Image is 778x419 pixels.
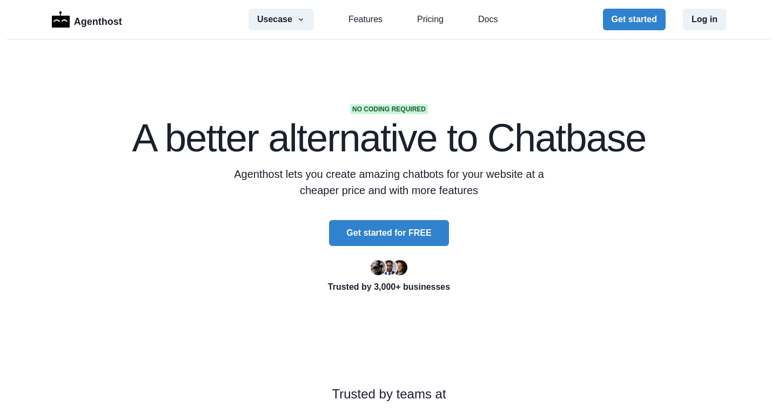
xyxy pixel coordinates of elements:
[371,260,386,275] img: Ryan Florence
[392,260,407,275] img: Kent Dodds
[417,13,444,26] a: Pricing
[74,10,122,29] p: Agenthost
[35,384,743,404] p: Trusted by teams at
[381,260,397,275] img: Segun Adebayo
[478,13,498,26] a: Docs
[130,281,648,294] p: Trusted by 3,000+ businesses
[350,104,428,114] span: No coding required
[52,10,122,29] a: LogoAgenthost
[603,9,666,30] button: Get started
[249,9,314,30] button: Usecase
[130,118,648,157] h1: A better alternative to Chatbase
[683,9,726,30] button: Log in
[52,11,70,28] img: Logo
[233,166,545,198] p: Agenthost lets you create amazing chatbots for your website at a cheaper price and with more feat...
[329,220,448,246] button: Get started for FREE
[348,13,383,26] a: Features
